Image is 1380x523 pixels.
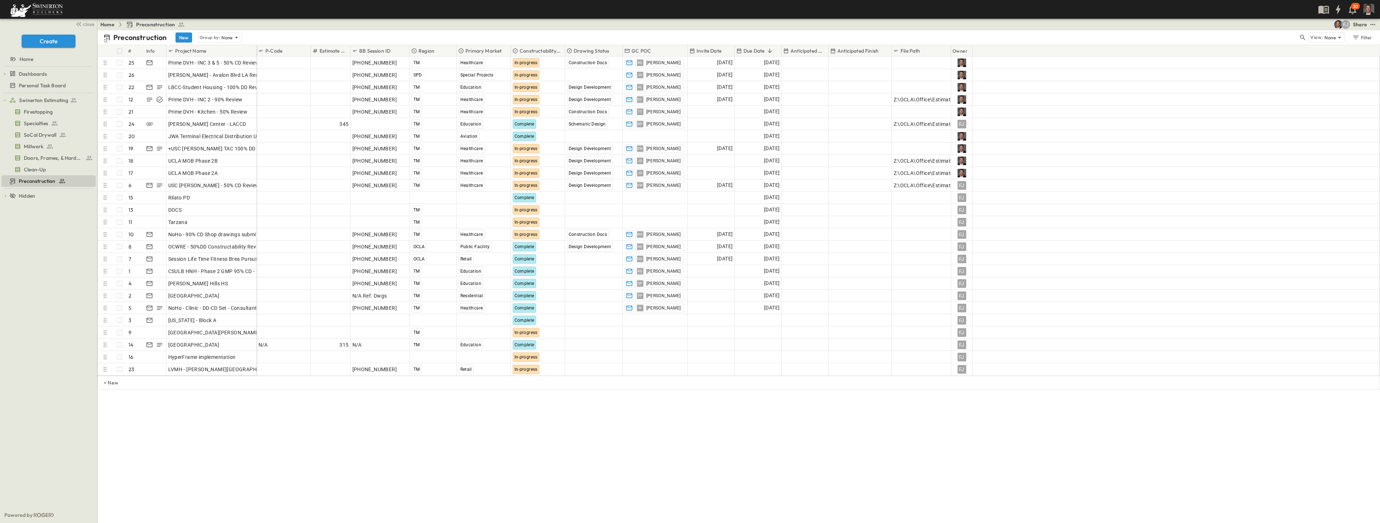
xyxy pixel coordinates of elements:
[168,71,287,79] span: [PERSON_NAME] - Avalon Blvd LA Reno & Addition
[743,47,764,54] p: Due Date
[1363,4,1374,15] img: Profile Picture
[168,194,190,201] span: Rilato PD
[646,244,681,250] span: [PERSON_NAME]
[515,306,534,311] span: Complete
[413,60,420,65] span: TM
[19,56,33,63] span: Home
[413,146,420,151] span: TM
[129,96,133,103] p: 12
[646,72,681,78] span: [PERSON_NAME]
[1341,20,1350,29] div: Francisco J. Sanchez (frsanchez@swinerton.com)
[569,232,607,237] span: Construction Docs
[1,130,94,140] a: SoCal Drywall
[515,281,534,286] span: Complete
[646,158,681,164] span: [PERSON_NAME]
[958,144,966,153] img: Profile Picture
[764,279,780,287] span: [DATE]
[359,47,390,54] p: BB Session ID
[168,231,281,238] span: NoHo - 90% CD Shop drawings submittal review
[515,109,538,114] span: In-progress
[24,108,53,115] span: Firestopping
[764,218,780,226] span: [DATE]
[352,108,397,115] span: [PHONE_NUMBER]
[175,32,192,43] button: New
[100,21,114,28] a: Home
[764,242,780,251] span: [DATE]
[764,193,780,202] span: [DATE]
[515,232,538,237] span: In-progress
[129,219,132,226] p: 11
[717,242,733,251] span: [DATE]
[460,306,483,311] span: Healthcare
[168,317,217,324] span: [US_STATE] - Block A
[352,145,397,152] span: [PHONE_NUMBER]
[646,293,681,299] span: [PERSON_NAME]
[413,244,425,249] span: OCLA
[168,170,218,177] span: UCLA MOB Phase 2A
[1,153,94,163] a: Doors, Frames, & Hardware
[764,206,780,214] span: [DATE]
[515,207,538,212] span: In-progress
[958,157,966,165] img: Profile Picture
[460,293,483,298] span: Residential
[766,47,774,55] button: Sort
[339,120,348,128] span: 345
[352,231,397,238] span: [PHONE_NUMBER]
[951,45,973,57] div: Owner
[168,108,248,115] span: Prime DVH - Kitchen - 50% Review
[460,269,482,274] span: Education
[958,71,966,79] img: Profile Picture
[1,80,96,91] div: Personal Task Boardtest
[168,206,182,214] span: DOCS
[221,34,233,41] p: None
[958,255,966,263] div: FJ
[460,109,483,114] span: Healthcare
[127,45,145,57] div: #
[717,58,733,67] span: [DATE]
[958,206,966,214] div: FJ
[764,71,780,79] span: [DATE]
[352,157,397,164] span: [PHONE_NUMBER]
[19,192,35,199] span: Hidden
[764,169,780,177] span: [DATE]
[460,60,483,65] span: Healthcare
[413,269,420,274] span: TM
[1349,32,1374,43] button: Filter
[569,183,611,188] span: Design Development
[460,97,483,102] span: Healthcare
[1,152,96,164] div: Doors, Frames, & Hardwaretest
[1,175,96,187] div: Preconstructiontest
[515,293,534,298] span: Complete
[129,120,134,128] p: 24
[168,157,218,164] span: UCLA MOB Phase 2B
[200,34,220,41] p: Group by:
[515,256,534,261] span: Complete
[1353,4,1358,9] p: 30
[100,21,189,28] nav: breadcrumbs
[352,59,397,66] span: [PHONE_NUMBER]
[413,306,420,311] span: TM
[646,305,681,311] span: [PERSON_NAME]
[637,234,643,234] span: WA
[515,122,534,127] span: Complete
[129,182,131,189] p: 6
[24,143,43,150] span: Millwork
[129,71,134,79] p: 26
[569,85,611,90] span: Design Development
[168,96,243,103] span: Prime DVH - INC 2 - 90% Review
[958,107,966,116] img: Profile Picture
[460,122,482,127] span: Education
[129,133,135,140] p: 20
[1,164,96,175] div: Clean-Uptest
[19,70,47,78] span: Dashboards
[717,95,733,104] span: [DATE]
[413,232,420,237] span: TM
[515,171,538,176] span: In-progress
[146,41,155,61] div: Info
[352,268,397,275] span: [PHONE_NUMBER]
[460,72,494,78] span: Special Projects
